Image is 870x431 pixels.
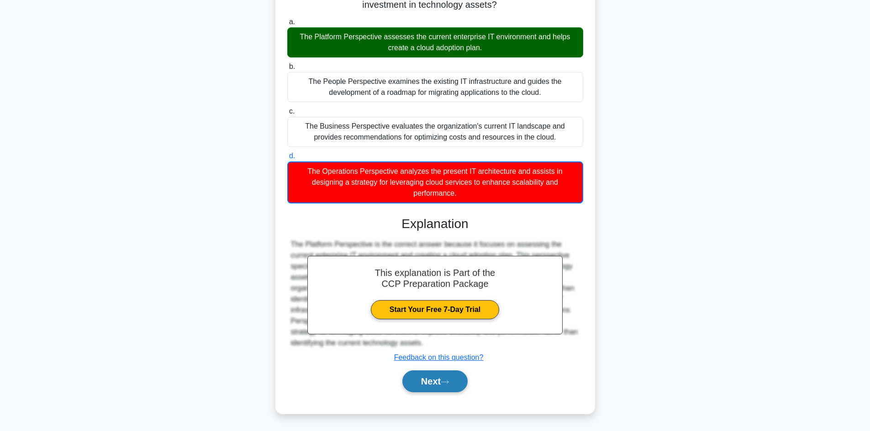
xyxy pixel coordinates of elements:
div: The Business Perspective evaluates the organization's current IT landscape and provides recommend... [287,117,583,147]
button: Next [402,370,468,392]
a: Feedback on this question? [394,353,484,361]
span: a. [289,18,295,26]
span: b. [289,62,295,70]
div: The Platform Perspective is the correct answer because it focuses on assessing the current enterp... [291,239,580,348]
span: c. [289,107,295,115]
span: d. [289,152,295,160]
h3: Explanation [293,216,578,232]
div: The Platform Perspective assesses the current enterprise IT environment and helps create a cloud ... [287,27,583,57]
div: The Operations Perspective analyzes the present IT architecture and assists in designing a strate... [287,161,583,203]
a: Start Your Free 7-Day Trial [371,300,499,319]
div: The People Perspective examines the existing IT infrastructure and guides the development of a ro... [287,72,583,102]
